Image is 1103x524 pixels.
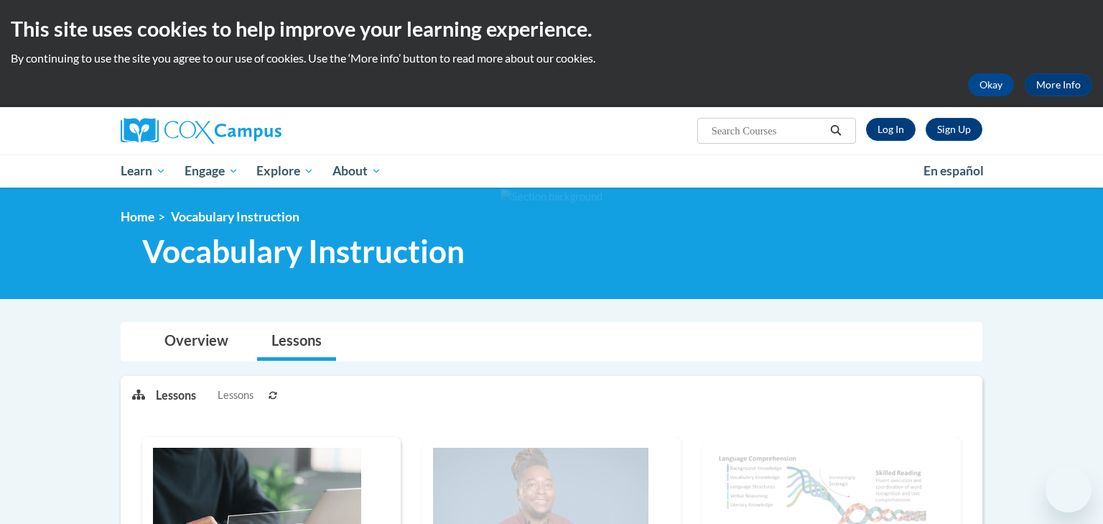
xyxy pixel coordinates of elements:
a: En español [914,156,993,186]
a: Learn [111,155,175,188]
a: Engage [175,155,248,188]
a: Cox Campus [121,118,394,144]
a: More Info [1025,73,1092,96]
span: Explore [256,162,314,180]
a: Register [926,118,982,141]
a: Lessons [257,323,336,361]
span: Lessons [218,387,253,403]
a: Home [121,209,154,224]
div: Main menu [99,155,1004,188]
a: Explore [247,155,323,188]
p: By continuing to use the site you agree to our use of cookies. Use the ‘More info’ button to read... [11,50,1092,66]
img: Section background [501,189,602,205]
a: Overview [150,323,243,361]
p: Lessons [156,387,196,403]
button: Search [825,122,847,139]
input: Search Courses [710,122,825,139]
span: Engage [185,162,238,180]
h2: This site uses cookies to help improve your learning experience. [11,14,1092,43]
span: Learn [121,162,166,180]
a: Log In [866,118,916,141]
span: Vocabulary Instruction [142,232,465,270]
iframe: Button to launch messaging window [1046,466,1092,512]
button: Okay [968,73,1014,96]
img: Cox Campus [121,118,281,144]
a: About [323,155,391,188]
span: En español [923,163,984,178]
span: Vocabulary Instruction [171,209,299,224]
span: About [332,162,381,180]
